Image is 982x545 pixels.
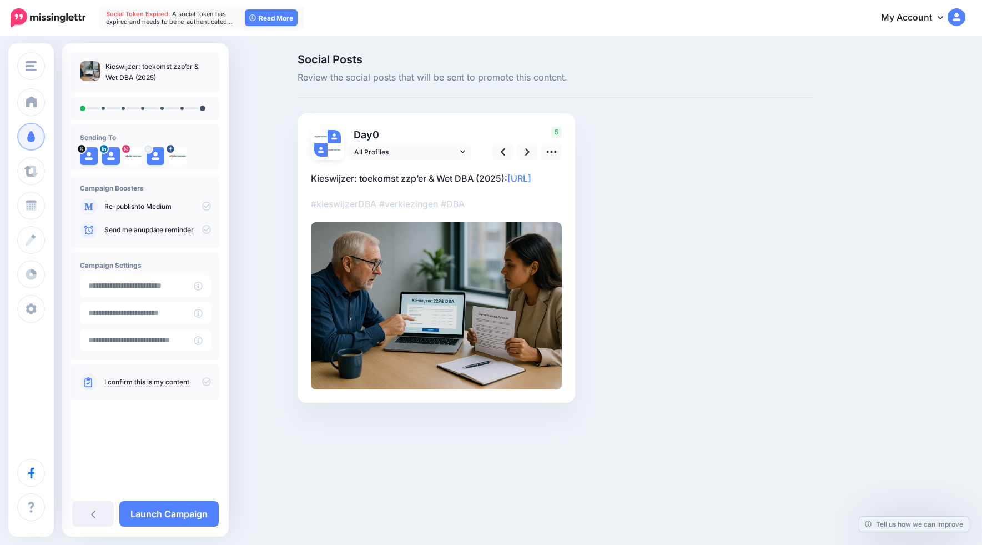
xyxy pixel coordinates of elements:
[349,127,472,143] p: Day
[80,261,211,269] h4: Campaign Settings
[311,222,562,389] img: e078ec5e103037fdaab787f075868761.jpg
[311,171,562,186] p: Kieswijzer: toekomst zzp’er & Wet DBA (2025):
[11,8,85,27] img: Missinglettr
[104,225,211,235] p: Send me an
[169,147,187,165] img: 434449828_122100569828268527_5310244821943214673_n-bsa153185.jpg
[551,127,562,138] span: 5
[147,147,164,165] img: user_default_image.png
[104,202,138,211] a: Re-publish
[245,9,298,26] a: Read More
[314,130,328,143] img: 434449828_122100569828268527_5310244821943214673_n-bsa153185.jpg
[870,4,965,32] a: My Account
[507,173,531,184] a: [URL]
[328,130,341,143] img: user_default_image.png
[298,71,813,85] span: Review the social posts that will be sent to promote this content.
[80,61,100,81] img: e078ec5e103037fdaab787f075868761_thumb.jpg
[102,147,120,165] img: user_default_image.png
[314,143,328,157] img: user_default_image.png
[104,202,211,212] p: to Medium
[124,147,142,165] img: 435721182_407798108555349_8639478500506342936_n-bsa153201.jpg
[311,197,562,211] p: #kieswijzerDBA #verkiezingen #DBA
[106,10,233,26] span: A social token has expired and needs to be re-authenticated…
[80,184,211,192] h4: Campaign Boosters
[354,146,457,158] span: All Profiles
[104,378,189,387] a: I confirm this is my content
[80,133,211,142] h4: Sending To
[349,144,471,160] a: All Profiles
[328,143,341,157] img: 435721182_407798108555349_8639478500506342936_n-bsa153201.jpg
[859,517,969,532] a: Tell us how we can improve
[106,10,170,18] span: Social Token Expired.
[105,61,211,83] p: Kieswijzer: toekomst zzp’er & Wet DBA (2025)
[142,226,194,234] a: update reminder
[372,129,379,141] span: 0
[26,61,37,71] img: menu.png
[298,54,813,65] span: Social Posts
[80,147,98,165] img: user_default_image.png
